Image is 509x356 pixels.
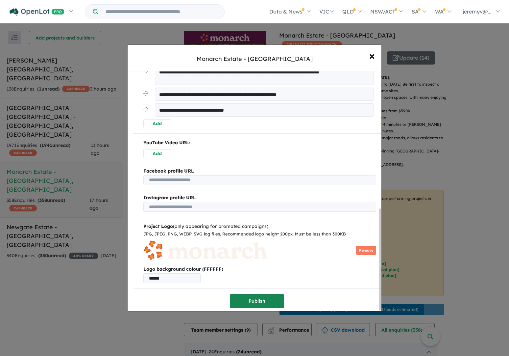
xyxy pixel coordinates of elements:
[143,91,148,96] img: drag.svg
[369,48,375,63] span: ×
[463,8,492,15] span: jeremyv@...
[143,107,148,112] img: drag.svg
[143,195,196,201] b: Instagram profile URL
[143,168,194,174] b: Facebook profile URL
[197,55,313,63] div: Monarch Estate - [GEOGRAPHIC_DATA]
[143,240,267,260] img: Monarch%20Estate%20-%20Deanside___1709687414.png
[143,139,376,147] p: YouTube Video URL:
[356,246,376,255] button: Remove
[100,5,223,19] input: Try estate name, suburb, builder or developer
[143,223,173,229] b: Project Logo
[143,231,376,238] div: JPG, JPEG, PNG, WEBP, SVG log files. Recommended logo height 200px. Must be less than 300KB
[230,294,284,308] button: Publish
[143,223,376,231] div: (only appearing for promoted campaigns)
[143,149,171,158] button: Add
[143,119,171,128] button: Add
[10,8,64,16] img: Openlot PRO Logo White
[143,265,376,273] b: Logo background colour (FFFFFF)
